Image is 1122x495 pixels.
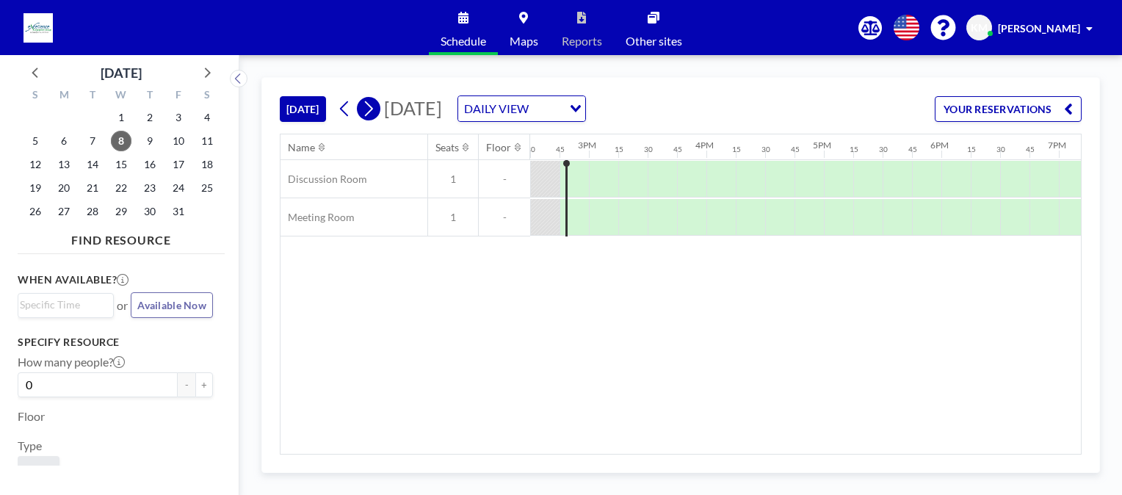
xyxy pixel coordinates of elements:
span: - [479,173,530,186]
div: Seats [435,141,459,154]
span: KM [971,21,988,35]
div: 7PM [1048,140,1066,151]
span: Tuesday, October 21, 2025 [82,178,103,198]
div: 30 [644,145,653,154]
span: Schedule [441,35,486,47]
div: [DATE] [101,62,142,83]
div: T [79,87,107,106]
span: Wednesday, October 22, 2025 [111,178,131,198]
div: 15 [967,145,976,154]
div: 45 [673,145,682,154]
h4: FIND RESOURCE [18,227,225,247]
button: + [195,372,213,397]
span: Other sites [626,35,682,47]
span: Meeting Room [280,211,355,224]
span: Saturday, October 11, 2025 [197,131,217,151]
span: Saturday, October 25, 2025 [197,178,217,198]
span: Tuesday, October 7, 2025 [82,131,103,151]
span: Friday, October 24, 2025 [168,178,189,198]
span: Wednesday, October 1, 2025 [111,107,131,128]
span: Friday, October 10, 2025 [168,131,189,151]
span: Sunday, October 26, 2025 [25,201,46,222]
div: 30 [526,145,535,154]
div: 45 [791,145,800,154]
div: Search for option [18,294,113,316]
span: Saturday, October 18, 2025 [197,154,217,175]
span: Reports [562,35,602,47]
span: 1 [428,173,478,186]
span: Friday, October 17, 2025 [168,154,189,175]
div: 15 [615,145,623,154]
span: [DATE] [384,97,442,119]
span: Maps [510,35,538,47]
label: How many people? [18,355,125,369]
button: Available Now [131,292,213,318]
span: Monday, October 13, 2025 [54,154,74,175]
div: 45 [908,145,917,154]
div: T [135,87,164,106]
button: - [178,372,195,397]
img: organization-logo [23,13,53,43]
span: Thursday, October 16, 2025 [140,154,160,175]
div: 6PM [930,140,949,151]
div: 30 [761,145,770,154]
span: Sunday, October 19, 2025 [25,178,46,198]
span: Saturday, October 4, 2025 [197,107,217,128]
div: S [21,87,50,106]
span: Wednesday, October 29, 2025 [111,201,131,222]
span: Sunday, October 5, 2025 [25,131,46,151]
span: DAILY VIEW [461,99,532,118]
button: YOUR RESERVATIONS [935,96,1082,122]
div: 15 [850,145,858,154]
div: M [50,87,79,106]
span: Room [23,462,54,476]
div: W [107,87,136,106]
span: Discussion Room [280,173,367,186]
div: 30 [996,145,1005,154]
span: or [117,298,128,313]
span: Monday, October 20, 2025 [54,178,74,198]
span: Friday, October 31, 2025 [168,201,189,222]
span: Thursday, October 30, 2025 [140,201,160,222]
span: Friday, October 3, 2025 [168,107,189,128]
div: 30 [879,145,888,154]
div: 45 [1026,145,1035,154]
span: Sunday, October 12, 2025 [25,154,46,175]
span: Tuesday, October 14, 2025 [82,154,103,175]
div: F [164,87,192,106]
div: S [192,87,221,106]
span: Wednesday, October 15, 2025 [111,154,131,175]
input: Search for option [533,99,561,118]
div: 4PM [695,140,714,151]
div: 5PM [813,140,831,151]
label: Type [18,438,42,453]
span: Available Now [137,299,206,311]
span: Wednesday, October 8, 2025 [111,131,131,151]
span: Tuesday, October 28, 2025 [82,201,103,222]
span: Monday, October 6, 2025 [54,131,74,151]
span: - [479,211,530,224]
div: Search for option [458,96,585,121]
span: 1 [428,211,478,224]
span: Monday, October 27, 2025 [54,201,74,222]
span: Thursday, October 9, 2025 [140,131,160,151]
div: 15 [732,145,741,154]
div: 3PM [578,140,596,151]
div: Name [288,141,315,154]
input: Search for option [20,297,105,313]
span: [PERSON_NAME] [998,22,1080,35]
span: Thursday, October 2, 2025 [140,107,160,128]
div: 45 [556,145,565,154]
button: [DATE] [280,96,326,122]
span: Thursday, October 23, 2025 [140,178,160,198]
div: Floor [486,141,511,154]
label: Floor [18,409,45,424]
h3: Specify resource [18,336,213,349]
